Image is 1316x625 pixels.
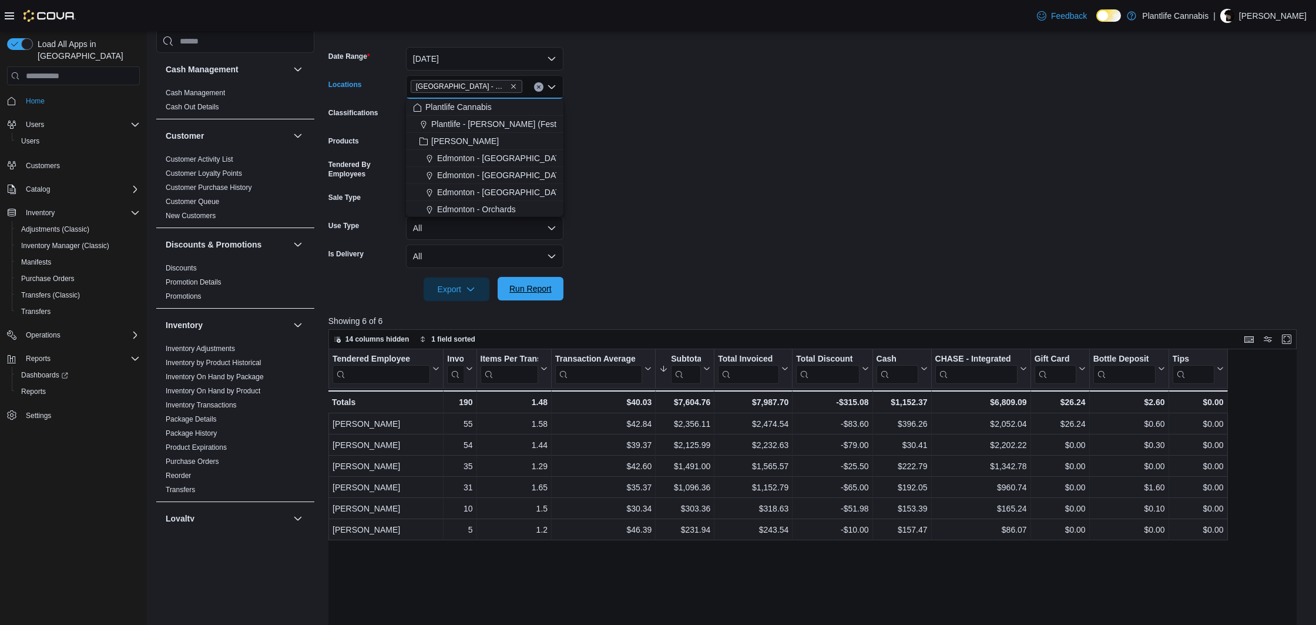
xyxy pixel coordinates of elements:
button: Inventory [2,205,145,221]
div: 1.5 [480,502,548,516]
div: $1,096.36 [659,480,710,494]
a: Transfers [166,486,195,494]
button: Settings [2,407,145,424]
span: Inventory On Hand by Package [166,372,264,382]
div: $0.30 [1093,438,1164,452]
div: [PERSON_NAME] [333,480,439,494]
div: $303.36 [659,502,710,516]
div: $26.24 [1034,417,1085,431]
a: Package Details [166,415,217,423]
button: 14 columns hidden [329,332,414,346]
span: Reorder [166,471,191,480]
button: Keyboard shortcuts [1242,332,1256,346]
a: Users [16,134,44,148]
span: Inventory Manager (Classic) [21,241,109,250]
div: $30.41 [876,438,927,452]
a: Customer Activity List [166,155,233,163]
div: Cash [876,354,918,365]
div: $86.07 [935,523,1026,537]
div: -$79.00 [796,438,868,452]
span: Inventory [26,208,55,218]
div: $960.74 [935,480,1026,494]
div: $0.00 [1172,502,1223,516]
span: Settings [26,411,51,420]
div: Tendered Employee [333,354,430,365]
div: $192.05 [876,480,927,494]
button: Run Report [498,277,563,300]
h3: Discounts & Promotions [166,239,261,250]
span: Edmonton - [GEOGRAPHIC_DATA] [437,186,568,198]
p: Showing 6 of 6 [328,315,1307,327]
button: Transfers [12,303,145,320]
div: 190 [447,395,472,409]
div: Total Invoiced [718,354,779,365]
div: $35.37 [555,480,652,494]
div: $0.00 [1172,417,1223,431]
label: Sale Type [328,193,361,202]
div: $222.79 [876,459,927,473]
button: Inventory [166,319,288,331]
button: Cash [876,354,927,384]
div: $0.00 [1034,502,1085,516]
div: Camille O'Genski [1220,9,1234,23]
button: Transaction Average [555,354,652,384]
button: Display options [1261,332,1275,346]
button: Edmonton - [GEOGRAPHIC_DATA] [406,184,563,201]
div: $26.24 [1034,395,1085,409]
span: Dashboards [16,368,140,382]
button: Edmonton - Orchards [406,201,563,218]
div: [PERSON_NAME] [333,417,439,431]
div: $6,809.09 [935,395,1026,409]
div: CHASE - Integrated [935,354,1017,384]
a: Dashboards [12,367,145,383]
h3: Inventory [166,319,203,331]
button: Catalog [21,182,55,196]
button: Total Invoiced [718,354,788,384]
span: Reports [26,354,51,363]
div: Items Per Transaction [480,354,538,384]
button: Edmonton - [GEOGRAPHIC_DATA] [406,150,563,167]
span: Plantlife - [PERSON_NAME] (Festival) [431,118,572,130]
div: -$65.00 [796,480,868,494]
a: Inventory On Hand by Package [166,373,264,381]
button: Subtotal [659,354,710,384]
div: [PERSON_NAME] [333,459,439,473]
div: 1.65 [480,480,548,494]
span: Package History [166,429,217,438]
div: Inventory [156,342,314,502]
p: [PERSON_NAME] [1239,9,1307,23]
span: Cash Management [166,88,225,98]
nav: Complex example [7,88,140,454]
span: Transfers (Classic) [21,290,80,300]
button: Bottle Deposit [1093,354,1164,384]
button: Close list of options [547,82,556,92]
div: 5 [447,523,472,537]
label: Tendered By Employees [328,160,401,179]
a: Settings [21,409,56,423]
div: $0.00 [1093,459,1164,473]
span: Purchase Orders [21,274,75,283]
div: Tendered Employee [333,354,430,384]
button: Inventory Manager (Classic) [12,238,145,254]
a: Customers [21,159,65,173]
span: Customer Loyalty Points [166,169,242,178]
span: Customer Purchase History [166,183,252,192]
span: Load All Apps in [GEOGRAPHIC_DATA] [33,38,140,62]
button: Discounts & Promotions [166,239,288,250]
div: $42.60 [555,459,652,473]
div: $40.03 [555,395,652,409]
button: Catalog [2,181,145,198]
button: Manifests [12,254,145,270]
span: Run Report [509,283,552,295]
div: Invoices Sold [447,354,463,384]
div: Customer [156,152,314,228]
div: Total Invoiced [718,354,779,384]
div: $39.37 [555,438,652,452]
button: Transfers (Classic) [12,287,145,303]
button: Reports [12,383,145,400]
a: Inventory On Hand by Product [166,387,260,395]
div: -$25.50 [796,459,868,473]
h3: Cash Management [166,63,239,75]
button: Total Discount [796,354,868,384]
div: -$51.98 [796,502,868,516]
